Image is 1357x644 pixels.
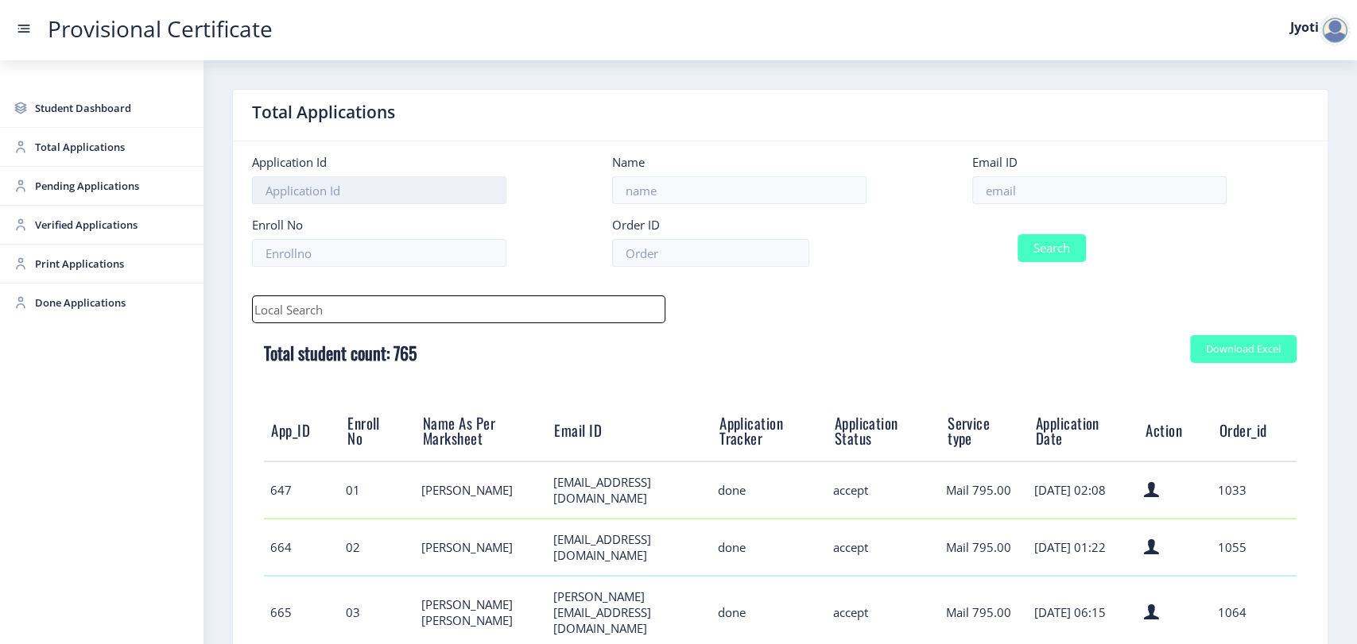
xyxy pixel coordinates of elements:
th: Enroll No [340,401,416,461]
th: Email ID [547,401,712,461]
td: 1055 [1212,519,1297,576]
td: done [712,519,828,576]
span: Done Applications [35,293,191,312]
input: Local Search [252,295,665,323]
td: [DATE] 02:08 [1028,461,1138,519]
td: 02 [340,519,416,576]
td: 664 [264,519,340,576]
span: Student Dashboard [35,98,191,118]
div: Mail 795.00 [946,604,1022,620]
input: Order [612,239,809,267]
label: Order ID [612,217,660,233]
td: [PERSON_NAME] [415,519,547,576]
span: Total Applications [35,137,191,156]
button: Download Excel [1190,335,1297,363]
label: Name [612,154,645,170]
span: Pending Applications [35,176,191,195]
td: done [712,461,828,519]
td: [PERSON_NAME] [415,461,547,519]
div: Mail 795.00 [946,482,1022,498]
th: Order_id [1212,401,1297,461]
td: [EMAIL_ADDRESS][DOMAIN_NAME] [547,461,712,519]
label: Enroll No [252,217,303,233]
input: name [612,176,867,204]
td: 647 [264,461,340,519]
td: accept [827,461,940,519]
td: accept [827,519,940,576]
div: Mail 795.00 [946,539,1022,555]
label: Jyoti [1290,21,1319,33]
span: Verified Applications [35,215,191,234]
th: Service type [940,401,1028,461]
th: App_ID [264,401,340,461]
button: Search [1018,234,1086,262]
input: Enrollno [252,239,506,267]
div: Download Excel [1206,343,1281,355]
td: [EMAIL_ADDRESS][DOMAIN_NAME] [547,519,712,576]
th: Action [1138,401,1212,461]
th: Application Status [827,401,940,461]
span: Print Applications [35,254,191,273]
th: Application Tracker [712,401,828,461]
input: email [972,176,1227,204]
a: Provisional Certificate [32,21,289,37]
th: Application Date [1028,401,1138,461]
label: Application Id [252,154,327,170]
td: 1033 [1212,461,1297,519]
label: Total Applications [252,102,395,121]
input: Application Id [252,176,506,204]
label: Email ID [972,154,1018,170]
b: Total student count: 765 [264,340,417,365]
th: Name As Per Marksheet [415,401,547,461]
td: [DATE] 01:22 [1028,519,1138,576]
td: 01 [340,461,416,519]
